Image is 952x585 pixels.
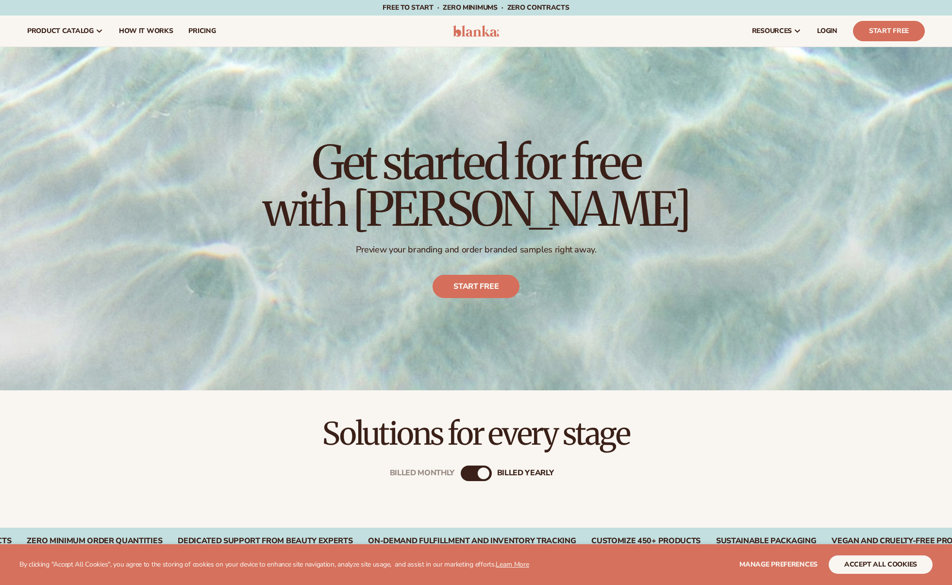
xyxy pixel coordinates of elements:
[181,16,223,47] a: pricing
[119,27,173,35] span: How It Works
[739,555,818,574] button: Manage preferences
[19,561,529,569] p: By clicking "Accept All Cookies", you agree to the storing of cookies on your device to enhance s...
[809,16,845,47] a: LOGIN
[188,27,216,35] span: pricing
[27,27,94,35] span: product catalog
[829,555,933,574] button: accept all cookies
[497,468,554,478] div: billed Yearly
[433,275,519,298] a: Start free
[263,139,690,233] h1: Get started for free with [PERSON_NAME]
[27,418,925,450] h2: Solutions for every stage
[263,244,690,255] p: Preview your branding and order branded samples right away.
[591,536,701,546] div: CUSTOMIZE 450+ PRODUCTS
[383,3,569,12] span: Free to start · ZERO minimums · ZERO contracts
[453,25,499,37] img: logo
[817,27,837,35] span: LOGIN
[739,560,818,569] span: Manage preferences
[752,27,792,35] span: resources
[744,16,809,47] a: resources
[853,21,925,41] a: Start Free
[111,16,181,47] a: How It Works
[496,560,529,569] a: Learn More
[390,468,455,478] div: Billed Monthly
[716,536,816,546] div: SUSTAINABLE PACKAGING
[178,536,352,546] div: Dedicated Support From Beauty Experts
[368,536,576,546] div: On-Demand Fulfillment and Inventory Tracking
[19,16,111,47] a: product catalog
[27,536,162,546] div: Zero Minimum Order QuantitieS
